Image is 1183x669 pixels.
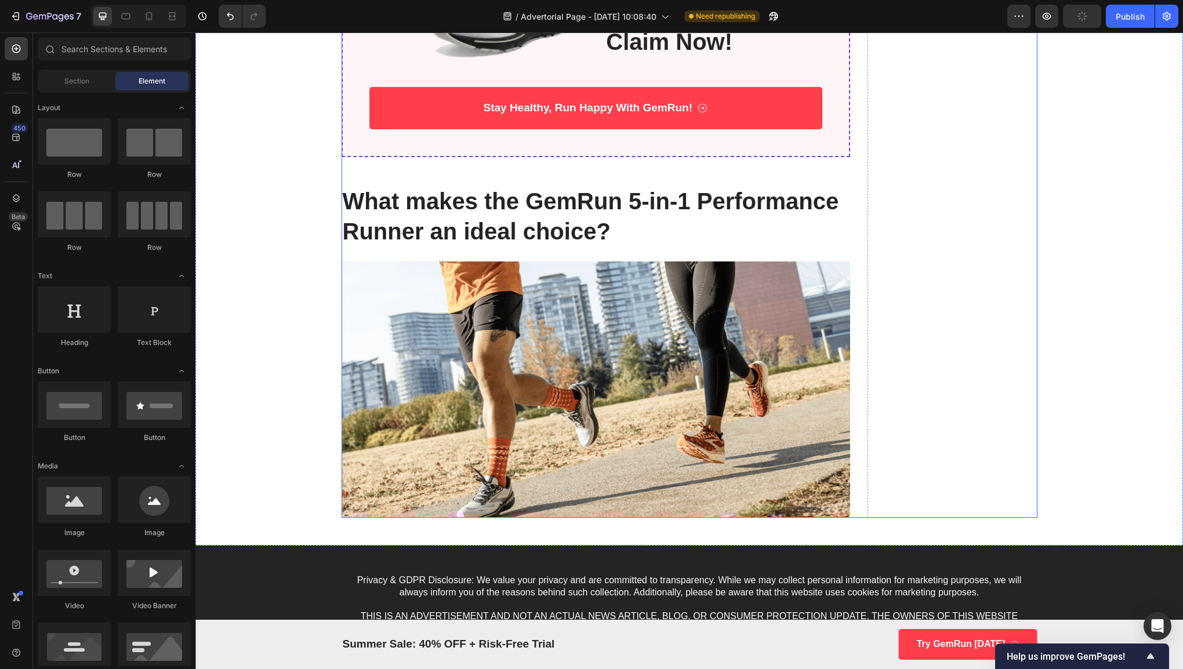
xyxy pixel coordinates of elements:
div: Row [118,242,191,253]
div: Row [38,169,111,180]
div: Undo/Redo [219,5,266,28]
div: Image [118,528,191,538]
span: Media [38,461,58,471]
div: Button [38,432,111,443]
button: Show survey - Help us improve GemPages! [1007,649,1157,663]
p: 7 [76,9,81,23]
p: Stay Healthy, Run Happy With GemRun! [288,68,497,83]
span: Need republishing [696,11,755,21]
p: Try GemRun [DATE] [721,606,810,618]
h2: What makes the GemRun 5-in-1 Performance Runner an ideal choice? [146,152,655,215]
div: Video Banner [118,601,191,611]
div: Heading [38,337,111,348]
img: gempages_583982850819228483-2f8a7b82-96d1-4d3e-839d-3432ee90da19.png [146,229,655,485]
input: Search Sections & Elements [38,37,191,60]
div: Button [118,432,191,443]
div: Row [38,242,111,253]
a: Try GemRun [DATE] [703,597,842,627]
span: Toggle open [172,99,191,117]
button: 7 [5,5,86,28]
span: / [516,10,518,23]
div: Publish [1116,10,1145,23]
span: Help us improve GemPages! [1007,651,1144,662]
div: 450 [11,123,28,133]
span: Advertorial Page - [DATE] 10:08:40 [521,10,656,23]
div: Row [118,169,191,180]
div: Video [38,601,111,611]
span: Toggle open [172,267,191,285]
iframe: Design area [195,32,1183,669]
div: Open Intercom Messenger [1144,612,1171,640]
div: Image [38,528,111,538]
button: Publish [1106,5,1155,28]
div: Beta [9,212,28,221]
span: Button [38,366,59,376]
div: Text Block [118,337,191,348]
span: Section [64,76,89,86]
span: Layout [38,103,60,113]
span: Toggle open [172,362,191,380]
span: Element [139,76,165,86]
span: Toggle open [172,457,191,475]
p: Privacy & GDPR Disclosure: We value your privacy and are committed to transparency. While we may ... [147,542,841,638]
span: Text [38,271,52,281]
a: Stay Healthy, Run Happy With GemRun! [174,54,627,97]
